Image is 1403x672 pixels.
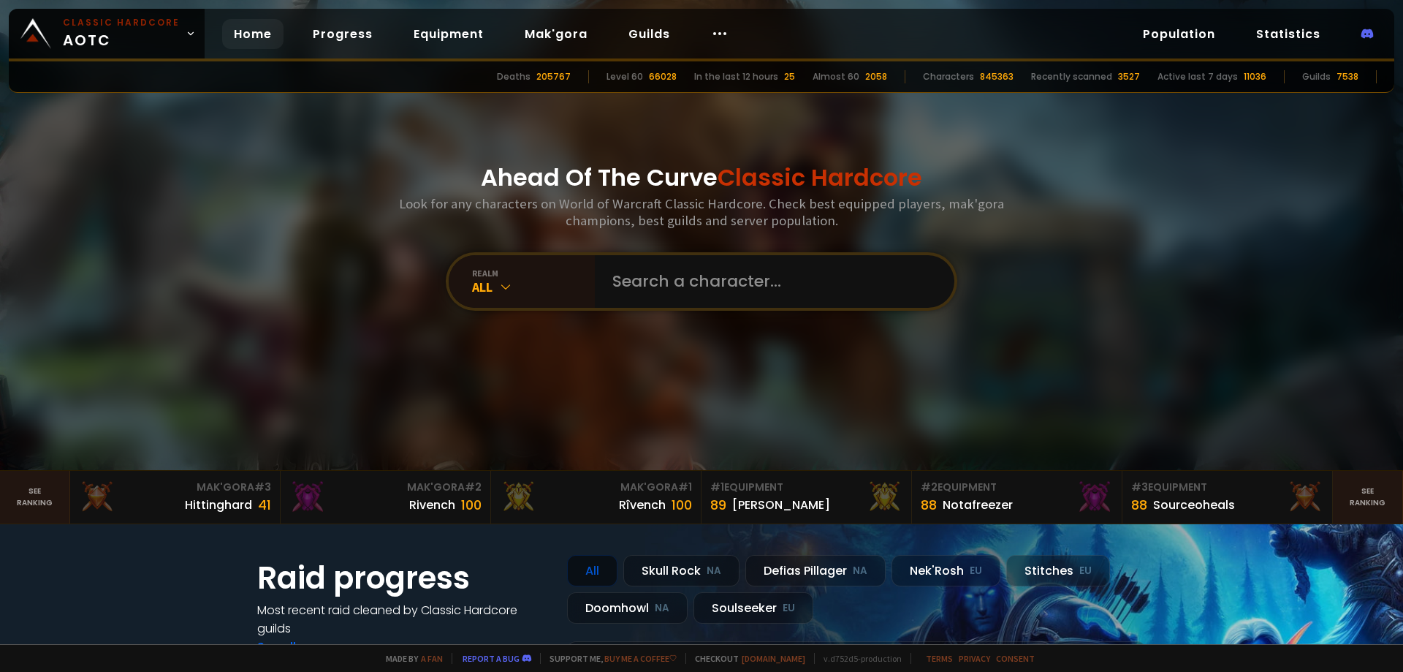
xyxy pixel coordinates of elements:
div: Guilds [1302,70,1331,83]
div: 11036 [1244,70,1266,83]
div: Almost 60 [813,70,859,83]
small: EU [970,564,982,578]
a: Statistics [1244,19,1332,49]
h1: Raid progress [257,555,550,601]
div: Equipment [921,480,1113,495]
div: Recently scanned [1031,70,1112,83]
span: Made by [377,653,443,664]
div: realm [472,268,595,279]
span: v. d752d5 - production [814,653,902,664]
a: See all progress [257,638,352,655]
div: All [567,555,617,586]
div: Notafreezer [943,496,1013,514]
div: 3527 [1118,70,1140,83]
div: Soulseeker [693,592,813,624]
div: Nek'Rosh [891,555,1000,586]
span: Checkout [685,653,805,664]
a: Progress [301,19,384,49]
a: Terms [926,653,953,664]
div: Rîvench [619,496,666,514]
small: EU [783,601,795,616]
div: Defias Pillager [745,555,886,586]
span: # 2 [465,480,482,494]
span: Support me, [540,653,677,664]
div: 100 [672,495,692,515]
div: Deaths [497,70,531,83]
div: In the last 12 hours [694,70,778,83]
small: EU [1079,564,1092,578]
a: Buy me a coffee [604,653,677,664]
div: 205767 [536,70,571,83]
a: Mak'Gora#3Hittinghard41 [70,471,281,524]
span: # 1 [678,480,692,494]
div: Sourceoheals [1153,496,1235,514]
a: Guilds [617,19,682,49]
span: # 3 [1131,480,1148,494]
a: Mak'Gora#1Rîvench100 [491,471,701,524]
div: 7538 [1337,70,1358,83]
div: Stitches [1006,555,1110,586]
div: Rivench [409,496,455,514]
div: 25 [784,70,795,83]
div: 88 [1131,495,1147,515]
a: Privacy [959,653,990,664]
span: # 2 [921,480,938,494]
h1: Ahead Of The Curve [481,160,922,195]
span: AOTC [63,16,180,51]
h3: Look for any characters on World of Warcraft Classic Hardcore. Check best equipped players, mak'g... [393,195,1010,229]
div: All [472,279,595,295]
a: Report a bug [463,653,520,664]
div: Mak'Gora [500,480,692,495]
div: Equipment [710,480,902,495]
small: NA [853,564,867,578]
a: #3Equipment88Sourceoheals [1122,471,1333,524]
div: 845363 [980,70,1014,83]
a: Population [1131,19,1227,49]
div: Equipment [1131,480,1323,495]
a: [DOMAIN_NAME] [742,653,805,664]
div: 2058 [865,70,887,83]
div: 100 [461,495,482,515]
small: Classic Hardcore [63,16,180,29]
span: # 1 [710,480,724,494]
a: Consent [996,653,1035,664]
a: Seeranking [1333,471,1403,524]
div: 41 [258,495,271,515]
a: Equipment [402,19,495,49]
a: #2Equipment88Notafreezer [912,471,1122,524]
a: #1Equipment89[PERSON_NAME] [701,471,912,524]
span: # 3 [254,480,271,494]
small: NA [655,601,669,616]
div: Characters [923,70,974,83]
a: Mak'Gora#2Rivench100 [281,471,491,524]
a: a fan [421,653,443,664]
div: Skull Rock [623,555,739,586]
input: Search a character... [604,255,937,308]
span: Classic Hardcore [718,161,922,194]
div: Mak'Gora [289,480,482,495]
div: Active last 7 days [1157,70,1238,83]
a: Classic HardcoreAOTC [9,9,205,58]
div: Doomhowl [567,592,688,624]
div: Mak'Gora [79,480,271,495]
div: 66028 [649,70,677,83]
div: 89 [710,495,726,515]
a: Home [222,19,284,49]
small: NA [707,564,721,578]
a: Mak'gora [513,19,599,49]
div: [PERSON_NAME] [732,496,830,514]
div: Level 60 [607,70,643,83]
div: 88 [921,495,937,515]
div: Hittinghard [185,496,252,514]
h4: Most recent raid cleaned by Classic Hardcore guilds [257,601,550,638]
